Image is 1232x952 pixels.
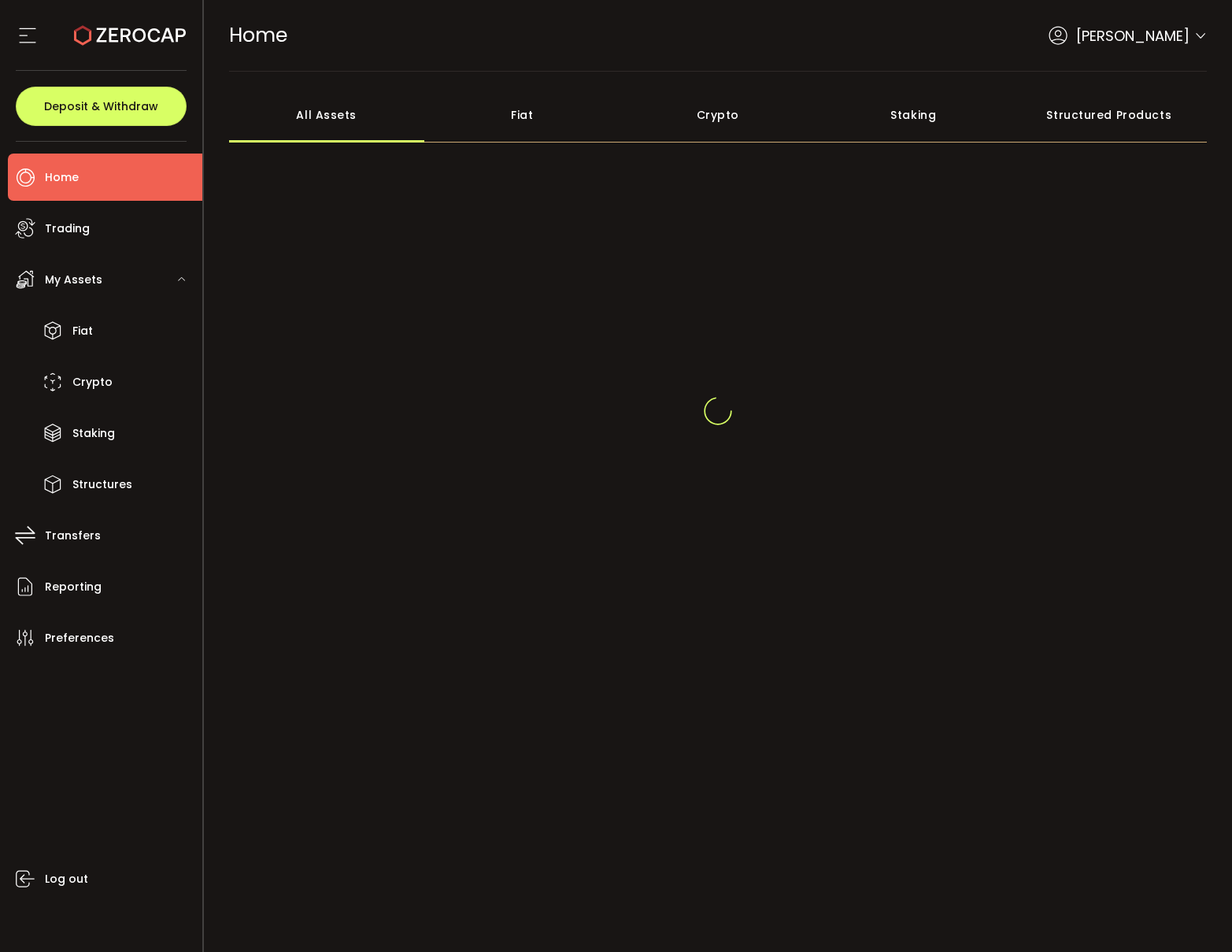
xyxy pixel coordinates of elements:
span: Staking [72,422,115,445]
span: Fiat [72,320,93,343]
span: Home [229,21,287,49]
span: Structures [72,473,132,496]
div: Structured Products [1012,87,1208,143]
span: Log out [45,868,88,891]
span: Reporting [45,576,102,598]
button: Deposit & Withdraw [16,87,187,126]
span: Trading [45,217,90,240]
span: Crypto [72,371,113,394]
span: Home [45,166,79,189]
span: [PERSON_NAME] [1076,25,1189,46]
div: Crypto [620,87,816,143]
div: Staking [816,87,1012,143]
span: My Assets [45,269,102,291]
div: Fiat [424,87,620,143]
div: All Assets [229,87,425,143]
span: Deposit & Withdraw [44,101,158,112]
span: Transfers [45,524,101,547]
span: Preferences [45,627,114,650]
